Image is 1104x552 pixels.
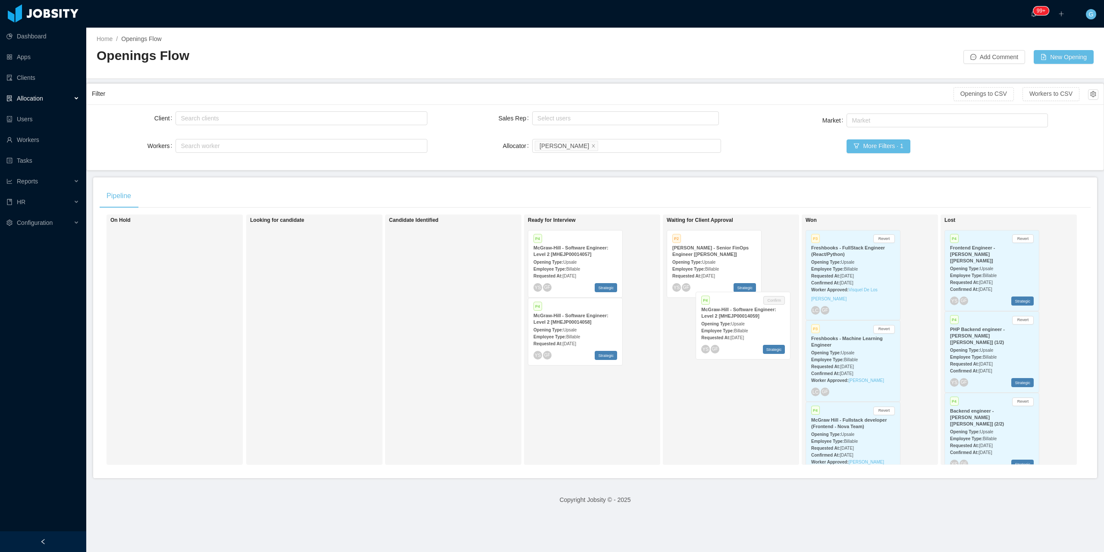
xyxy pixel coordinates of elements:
i: icon: bell [1031,11,1037,17]
div: Pipeline [100,184,138,208]
div: Market [852,116,1039,125]
a: icon: appstoreApps [6,48,79,66]
label: Workers [147,142,176,149]
label: Sales Rep [499,115,532,122]
span: Allocation [17,95,43,102]
button: icon: setting [1088,89,1098,100]
footer: Copyright Jobsity © - 2025 [86,485,1104,515]
input: Sales Rep [535,113,539,123]
button: icon: messageAdd Comment [963,50,1025,64]
span: Reports [17,178,38,185]
div: Filter [92,86,953,102]
span: / [116,35,118,42]
div: Select users [537,114,710,123]
input: Client [178,113,183,123]
button: Openings to CSV [953,87,1014,101]
span: G [1089,9,1094,19]
a: icon: robotUsers [6,110,79,128]
a: icon: auditClients [6,69,79,86]
span: HR [17,199,25,205]
button: icon: filterMore Filters · 1 [847,139,910,153]
h1: Looking for candidate [250,217,371,224]
h1: Ready for Interview [528,217,649,224]
h1: Lost [944,217,1065,224]
input: Market [849,115,854,126]
label: Allocator [503,142,532,149]
div: Search worker [181,142,414,150]
label: Market [822,117,847,124]
sup: 221 [1033,6,1049,15]
i: icon: solution [6,95,13,101]
i: icon: plus [1058,11,1064,17]
a: icon: profileTasks [6,152,79,169]
span: Openings Flow [121,35,161,42]
span: Configuration [17,219,53,226]
h1: On Hold [110,217,231,224]
li: Guido Fernandez [535,141,598,151]
input: Workers [178,141,183,151]
a: Home [97,35,113,42]
i: icon: setting [6,220,13,226]
i: icon: book [6,199,13,205]
h2: Openings Flow [97,47,595,65]
h1: Candidate Identified [389,217,510,224]
a: icon: userWorkers [6,131,79,148]
input: Allocator [600,141,605,151]
label: Client [154,115,176,122]
div: Search clients [181,114,418,123]
i: icon: close [591,143,596,148]
i: icon: line-chart [6,178,13,184]
h1: Waiting for Client Approval [667,217,787,224]
button: icon: file-addNew Opening [1034,50,1094,64]
div: [PERSON_NAME] [539,141,589,151]
a: icon: pie-chartDashboard [6,28,79,45]
h1: Won [806,217,926,224]
button: Workers to CSV [1022,87,1079,101]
